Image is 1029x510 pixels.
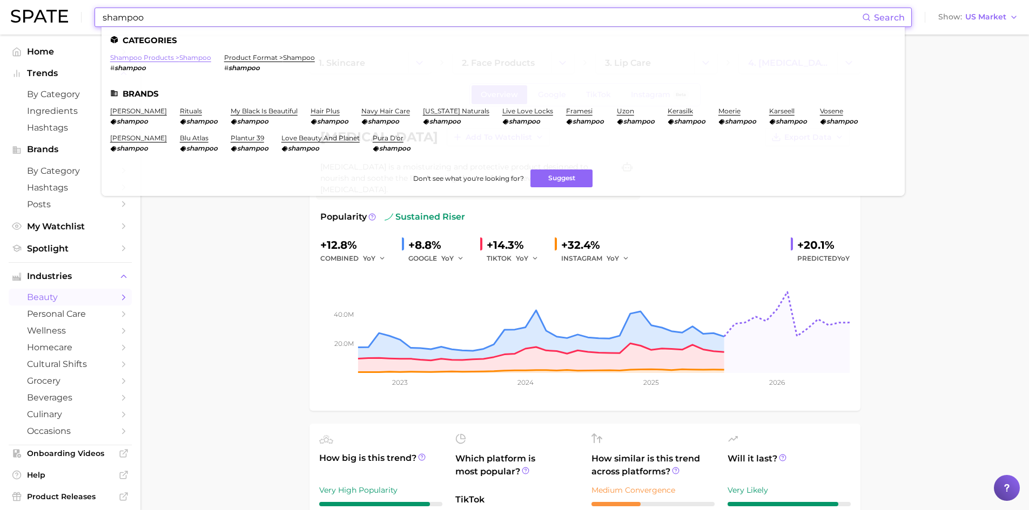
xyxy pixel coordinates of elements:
[826,117,858,125] em: shampoo
[623,117,655,125] em: shampoo
[9,43,132,60] a: Home
[311,107,340,115] a: hair plus
[591,502,715,506] div: 4 / 10
[9,196,132,213] a: Posts
[27,123,113,133] span: Hashtags
[180,134,209,142] a: blu atlas
[320,236,393,254] div: +12.8%
[27,409,113,419] span: culinary
[27,221,113,232] span: My Watchlist
[936,10,1021,24] button: ShowUS Market
[728,484,851,497] div: Very Likely
[9,423,132,439] a: occasions
[769,378,784,386] tspan: 2026
[186,117,218,125] em: shampoo
[9,268,132,284] button: Industries
[9,179,132,196] a: Hashtags
[9,141,132,158] button: Brands
[965,14,1006,20] span: US Market
[224,64,228,72] span: #
[441,254,454,263] span: YoY
[361,107,410,115] a: navy hair care
[237,117,268,125] em: shampoo
[423,107,489,115] a: [US_STATE] naturals
[617,107,634,115] a: uzon
[455,452,579,488] span: Which platform is most popular?
[9,488,132,505] a: Product Releases
[408,236,472,254] div: +8.8%
[487,252,546,265] div: TIKTOK
[363,252,386,265] button: YoY
[27,69,113,78] span: Trends
[607,254,619,263] span: YoY
[319,502,442,506] div: 9 / 10
[413,174,524,182] span: Don't see what you're looking for?
[502,107,553,115] a: live love locks
[385,213,393,221] img: sustained riser
[643,378,659,386] tspan: 2025
[237,144,268,152] em: shampoo
[9,406,132,423] a: culinary
[368,117,399,125] em: shampoo
[516,252,539,265] button: YoY
[317,117,348,125] em: shampoo
[9,339,132,356] a: homecare
[363,254,375,263] span: YoY
[11,10,68,23] img: SPATE
[110,36,896,45] li: Categories
[27,292,113,302] span: beauty
[429,117,461,125] em: shampoo
[9,65,132,81] button: Trends
[27,426,113,436] span: occasions
[27,166,113,176] span: by Category
[27,325,113,336] span: wellness
[591,484,715,497] div: Medium Convergence
[319,452,442,478] span: How big is this trend?
[27,492,113,501] span: Product Releases
[9,218,132,235] a: My Watchlist
[725,117,756,125] em: shampoo
[9,356,132,372] a: cultural shifts
[9,119,132,136] a: Hashtags
[27,145,113,154] span: Brands
[408,252,472,265] div: GOOGLE
[9,162,132,179] a: by Category
[668,107,693,115] a: kerasilk
[110,107,167,115] a: [PERSON_NAME]
[441,252,465,265] button: YoY
[674,117,705,125] em: shampoo
[874,12,905,23] span: Search
[9,103,132,119] a: Ingredients
[27,271,113,281] span: Industries
[27,392,113,403] span: beverages
[509,117,540,125] em: shampoo
[718,107,741,115] a: moerie
[561,252,637,265] div: INSTAGRAM
[9,322,132,339] a: wellness
[320,210,367,223] span: Popularity
[9,445,132,461] a: Onboarding Videos
[27,199,113,209] span: Posts
[186,144,218,152] em: shampoo
[27,309,113,319] span: personal care
[27,243,113,254] span: Spotlight
[224,53,315,62] a: product format >shampoo
[27,376,113,386] span: grocery
[27,46,113,57] span: Home
[607,252,630,265] button: YoY
[392,378,408,386] tspan: 2023
[573,117,604,125] em: shampoo
[27,470,113,480] span: Help
[516,254,528,263] span: YoY
[115,64,146,72] em: shampoo
[27,342,113,352] span: homecare
[379,144,411,152] em: shampoo
[487,236,546,254] div: +14.3%
[517,378,533,386] tspan: 2024
[110,89,896,98] li: Brands
[566,107,593,115] a: framesi
[797,236,850,254] div: +20.1%
[776,117,807,125] em: shampoo
[27,448,113,458] span: Onboarding Videos
[228,64,260,72] em: shampoo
